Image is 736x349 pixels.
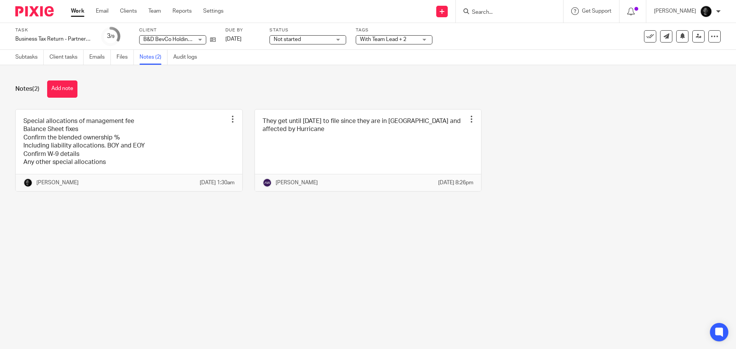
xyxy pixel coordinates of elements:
[225,27,260,33] label: Due by
[110,34,115,39] small: /9
[120,7,137,15] a: Clients
[117,50,134,65] a: Files
[200,179,235,187] p: [DATE] 1:30am
[36,179,79,187] p: [PERSON_NAME]
[47,80,77,98] button: Add note
[15,35,92,43] div: Business Tax Return - Partnership- On Extension
[269,27,346,33] label: Status
[89,50,111,65] a: Emails
[49,50,84,65] a: Client tasks
[173,50,203,65] a: Audit logs
[438,179,473,187] p: [DATE] 8:26pm
[15,27,92,33] label: Task
[582,8,611,14] span: Get Support
[32,86,39,92] span: (2)
[471,9,540,16] input: Search
[23,178,33,187] img: Chris.jpg
[654,7,696,15] p: [PERSON_NAME]
[15,6,54,16] img: Pixie
[15,85,39,93] h1: Notes
[148,7,161,15] a: Team
[139,27,216,33] label: Client
[71,7,84,15] a: Work
[700,5,712,18] img: Chris.jpg
[140,50,168,65] a: Notes (2)
[360,37,406,42] span: With Team Lead + 2
[356,27,432,33] label: Tags
[274,37,301,42] span: Not started
[143,37,194,42] span: B&D BevCo Holdings
[276,179,318,187] p: [PERSON_NAME]
[225,36,242,42] span: [DATE]
[96,7,108,15] a: Email
[263,178,272,187] img: svg%3E
[15,50,44,65] a: Subtasks
[203,7,223,15] a: Settings
[172,7,192,15] a: Reports
[107,32,115,41] div: 3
